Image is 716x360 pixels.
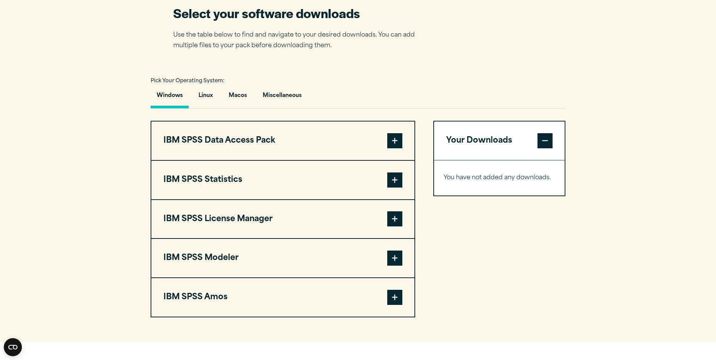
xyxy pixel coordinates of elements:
p: You have not added any downloads. [443,172,556,183]
button: IBM SPSS Modeler [151,239,414,277]
button: IBM SPSS License Manager [151,200,414,238]
span: Pick Your Operating System: [151,78,225,83]
button: Macos [223,87,253,108]
button: IBM SPSS Data Access Pack [151,122,414,160]
button: Miscellaneous [257,87,308,108]
h2: Select your software downloads [173,5,426,22]
button: Linux [192,87,219,108]
button: Windows [151,87,189,108]
button: IBM SPSS Statistics [151,161,414,199]
button: Open CMP widget [4,338,22,356]
button: IBM SPSS Amos [151,278,414,317]
div: Your Downloads [434,160,565,195]
p: Use the table below to find and navigate to your desired downloads. You can add multiple files to... [173,30,426,52]
button: Your Downloads [434,122,565,160]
